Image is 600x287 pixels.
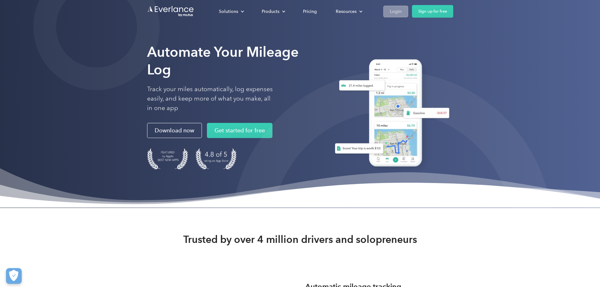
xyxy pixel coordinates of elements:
[213,6,249,17] div: Solutions
[196,148,237,169] img: 4.9 out of 5 stars on the app store
[6,268,22,284] button: Cookies Settings
[336,8,357,15] div: Resources
[147,84,273,113] p: Track your miles automatically, log expenses easily, and keep more of what you make, all in one app
[255,6,290,17] div: Products
[329,6,368,17] div: Resources
[147,148,188,169] img: Badge for Featured by Apple Best New Apps
[383,6,408,17] a: Login
[147,43,299,78] strong: Automate Your Mileage Log
[412,5,453,18] a: Sign up for free
[297,6,323,17] a: Pricing
[219,8,238,15] div: Solutions
[327,55,453,174] img: Everlance, mileage tracker app, expense tracking app
[147,5,194,17] a: Go to homepage
[262,8,279,15] div: Products
[147,123,202,138] a: Download now
[183,233,417,246] strong: Trusted by over 4 million drivers and solopreneurs
[207,123,272,138] a: Get started for free
[303,8,317,15] div: Pricing
[390,8,402,15] div: Login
